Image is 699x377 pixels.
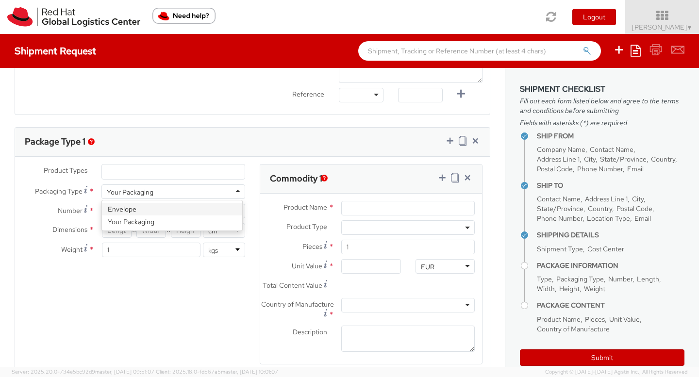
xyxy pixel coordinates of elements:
img: rh-logistics-00dfa346123c4ec078e1.svg [7,7,140,27]
span: Unit Value [609,315,640,324]
span: Copyright © [DATE]-[DATE] Agistix Inc., All Rights Reserved [545,368,687,376]
span: Pieces [302,242,322,251]
span: Company Name [537,145,585,154]
span: Fields with asterisks (*) are required [520,118,684,128]
span: Postal Code [537,164,573,173]
span: Number [608,275,632,283]
span: Server: 2025.20.0-734e5bc92d9 [12,368,154,375]
span: Unit Value [292,262,322,270]
button: Logout [572,9,616,25]
span: Reference [292,90,324,98]
div: EUR [421,262,434,272]
span: City [584,155,596,164]
span: Dimensions [52,225,87,234]
h4: Shipment Request [15,46,96,56]
span: Phone Number [577,164,623,173]
h4: Ship To [537,182,684,189]
h4: Package Information [537,262,684,269]
button: Need help? [152,8,216,24]
span: Address Line 1 [585,195,628,203]
span: Pieces [585,315,605,324]
span: State/Province [600,155,647,164]
span: Packaging Type [35,187,83,196]
span: Height [559,284,580,293]
span: master, [DATE] 10:01:07 [221,368,278,375]
span: Product Types [44,166,87,175]
h4: Ship From [537,132,684,140]
span: City [632,195,644,203]
span: Type [537,275,552,283]
span: Number [58,206,83,215]
span: Contact Name [590,145,633,154]
span: Product Name [537,315,581,324]
span: Country [588,204,612,213]
button: Submit [520,349,684,366]
span: Fill out each form listed below and agree to the terms and conditions before submitting [520,96,684,115]
span: Contact Name [537,195,581,203]
span: Email [634,214,651,223]
span: Length [637,275,659,283]
div: Envelope [102,203,242,215]
span: Packaging Type [556,275,604,283]
span: State/Province [537,204,583,213]
span: Email [627,164,644,173]
span: Country of Manufacture [537,325,610,333]
span: Description [293,328,327,336]
span: Product Type [286,222,327,231]
span: master, [DATE] 09:51:07 [95,368,154,375]
span: Location Type [587,214,630,223]
h3: Package Type 1 [25,137,85,147]
span: ▼ [687,24,693,32]
span: Phone Number [537,214,582,223]
span: Country [651,155,675,164]
span: Shipment Type [537,245,583,253]
span: Product Name [283,203,327,212]
h3: Shipment Checklist [520,85,684,94]
span: Width [537,284,555,293]
span: Weight [61,245,83,254]
span: Address Line 1 [537,155,580,164]
span: Postal Code [616,204,652,213]
h4: Shipping Details [537,231,684,239]
span: Weight [584,284,605,293]
span: Client: 2025.18.0-fd567a5 [156,368,278,375]
span: Country of Manufacture [261,300,334,309]
h3: Commodity 1 [270,174,322,183]
span: [PERSON_NAME] [632,23,693,32]
span: Total Content Value [263,281,322,290]
div: Your Packaging [102,215,242,228]
div: Your Packaging [107,187,153,197]
input: Shipment, Tracking or Reference Number (at least 4 chars) [358,41,601,61]
span: Cost Center [587,245,624,253]
h4: Package Content [537,302,684,309]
